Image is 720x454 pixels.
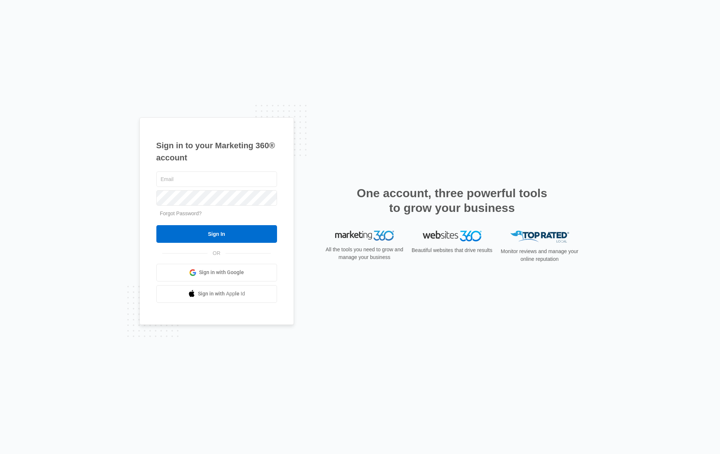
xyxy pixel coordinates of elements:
p: Monitor reviews and manage your online reputation [499,248,581,263]
span: OR [208,249,226,257]
img: Websites 360 [423,231,482,241]
p: Beautiful websites that drive results [411,246,493,254]
span: Sign in with Google [199,269,244,276]
h1: Sign in to your Marketing 360® account [156,139,277,164]
img: Marketing 360 [335,231,394,241]
a: Sign in with Google [156,264,277,281]
h2: One account, three powerful tools to grow your business [355,186,550,215]
a: Forgot Password? [160,210,202,216]
input: Sign In [156,225,277,243]
a: Sign in with Apple Id [156,285,277,303]
span: Sign in with Apple Id [198,290,245,298]
input: Email [156,171,277,187]
img: Top Rated Local [510,231,569,243]
p: All the tools you need to grow and manage your business [323,246,406,261]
